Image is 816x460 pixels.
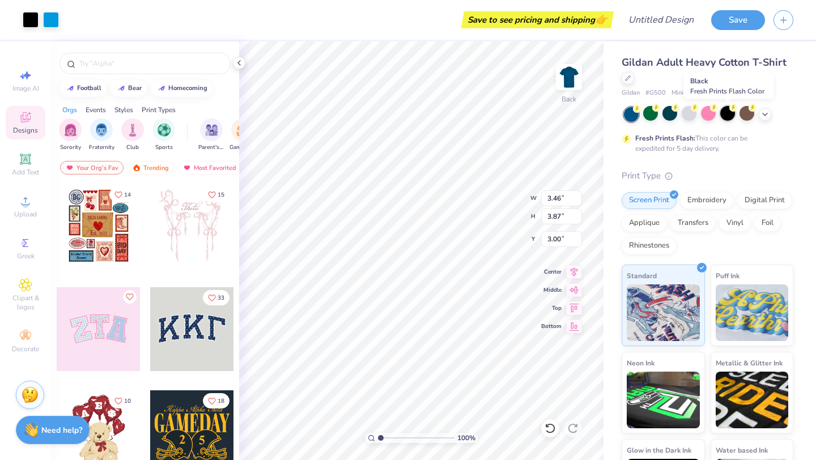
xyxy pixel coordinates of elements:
button: Like [123,290,137,304]
img: Sorority Image [64,123,77,137]
span: 100 % [457,433,475,443]
span: # G500 [645,88,666,98]
div: Your Org's Fav [60,161,124,174]
div: Applique [622,215,667,232]
img: trend_line.gif [157,85,166,92]
div: filter for Parent's Weekend [198,118,224,152]
button: Like [203,290,229,305]
div: Digital Print [737,192,792,209]
img: most_fav.gif [65,164,74,172]
div: Orgs [62,105,77,115]
span: Top [541,304,562,312]
div: Trending [127,161,174,174]
span: Designs [13,126,38,135]
span: Game Day [229,143,256,152]
button: filter button [59,118,82,152]
div: Most Favorited [177,161,241,174]
span: 18 [218,398,224,404]
span: Clipart & logos [6,293,45,312]
img: Puff Ink [716,284,789,341]
button: football [59,80,107,97]
div: Back [562,94,576,104]
button: Like [203,393,229,408]
button: Like [109,393,136,408]
span: Parent's Weekend [198,143,224,152]
input: Untitled Design [619,8,703,31]
div: homecoming [168,85,207,91]
strong: Fresh Prints Flash: [635,134,695,143]
span: Image AI [12,84,39,93]
img: trend_line.gif [66,85,75,92]
img: trending.gif [132,164,141,172]
span: Middle [541,286,562,294]
img: Standard [627,284,700,341]
img: trend_line.gif [117,85,126,92]
span: Upload [14,210,37,219]
div: Save to see pricing and shipping [464,11,611,28]
span: Fresh Prints Flash Color [690,87,764,96]
img: Fraternity Image [95,123,108,137]
button: filter button [198,118,224,152]
div: filter for Club [121,118,144,152]
button: homecoming [151,80,212,97]
span: Add Text [12,168,39,177]
span: Decorate [12,344,39,353]
span: Neon Ink [627,357,654,369]
span: Sports [155,143,173,152]
span: Metallic & Glitter Ink [716,357,783,369]
img: Club Image [126,123,139,137]
div: Styles [114,105,133,115]
button: filter button [121,118,144,152]
span: Center [541,268,562,276]
span: Puff Ink [716,270,739,282]
img: Parent's Weekend Image [205,123,218,137]
div: bear [128,85,142,91]
div: Screen Print [622,192,677,209]
button: filter button [89,118,114,152]
span: Standard [627,270,657,282]
img: Neon Ink [627,372,700,428]
button: Like [109,187,136,202]
div: filter for Game Day [229,118,256,152]
span: Minimum Order: 24 + [671,88,728,98]
div: This color can be expedited for 5 day delivery. [635,133,775,154]
span: 10 [124,398,131,404]
img: most_fav.gif [182,164,192,172]
div: Rhinestones [622,237,677,254]
span: 33 [218,295,224,301]
span: Greek [17,252,35,261]
span: Gildan [622,88,640,98]
div: Transfers [670,215,716,232]
div: filter for Sorority [59,118,82,152]
div: Print Types [142,105,176,115]
span: Gildan Adult Heavy Cotton T-Shirt [622,56,787,69]
span: 👉 [595,12,607,26]
span: Bottom [541,322,562,330]
div: Print Type [622,169,793,182]
img: Game Day Image [236,123,249,137]
span: Water based Ink [716,444,768,456]
button: Like [203,187,229,202]
span: Fraternity [89,143,114,152]
div: football [77,85,101,91]
button: bear [110,80,147,97]
div: Black [684,73,774,99]
span: Club [126,143,139,152]
img: Metallic & Glitter Ink [716,372,789,428]
span: Sorority [60,143,81,152]
img: Back [558,66,580,88]
div: Vinyl [719,215,751,232]
button: filter button [229,118,256,152]
div: Events [86,105,106,115]
div: filter for Sports [152,118,175,152]
img: Sports Image [158,123,171,137]
div: filter for Fraternity [89,118,114,152]
div: Foil [754,215,781,232]
button: Save [711,10,765,30]
span: Glow in the Dark Ink [627,444,691,456]
strong: Need help? [41,425,82,436]
input: Try "Alpha" [78,58,223,69]
div: Embroidery [680,192,734,209]
button: filter button [152,118,175,152]
span: 14 [124,192,131,198]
